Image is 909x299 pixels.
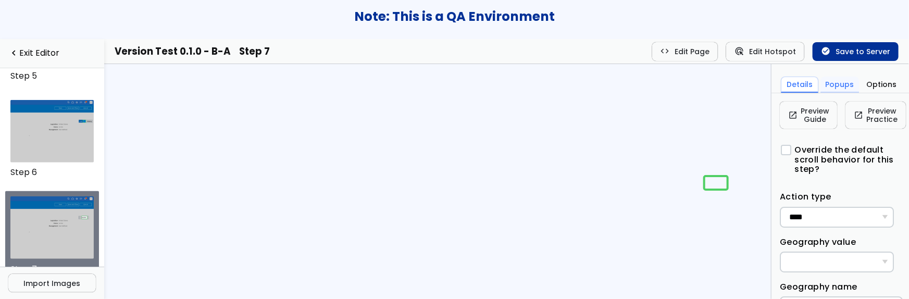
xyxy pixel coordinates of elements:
button: Import Images [8,274,96,293]
img: step_7_screenshot.png [10,196,94,259]
span: Step 6 [10,168,89,177]
h1: Version Test 0.1.0 - B-A [115,46,231,57]
span: Step 7 [10,265,89,274]
button: Options [861,77,902,93]
span: Step 5 [10,71,89,81]
img: step_8_screenshot.png [10,100,94,163]
a: navigate_beforeExit Editor [8,48,96,58]
button: Popups [820,77,860,93]
label: Geography name [780,281,857,296]
button: codeEdit Page [652,42,718,61]
span: open_in_new [854,111,863,119]
a: open_in_newPreview Guide [780,102,837,129]
span: navigate_before [8,48,19,58]
label: Geography value [780,236,856,252]
span: open_in_new [788,111,798,119]
button: check_circleSave to Server [813,42,899,61]
span: check_circle [821,47,830,55]
span: ads_click [734,47,744,55]
button: Details [781,77,818,93]
label: Override the default scroll behavior for this step? [789,145,898,174]
label: Action type [780,191,831,206]
span: code [661,47,670,55]
a: Step 7 [10,196,94,259]
a: Step 6 [10,100,94,163]
h2: Step 7 [239,46,270,57]
button: ads_clickEdit Hotspot [726,42,804,61]
a: open_in_newPreview Practice [845,102,906,129]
